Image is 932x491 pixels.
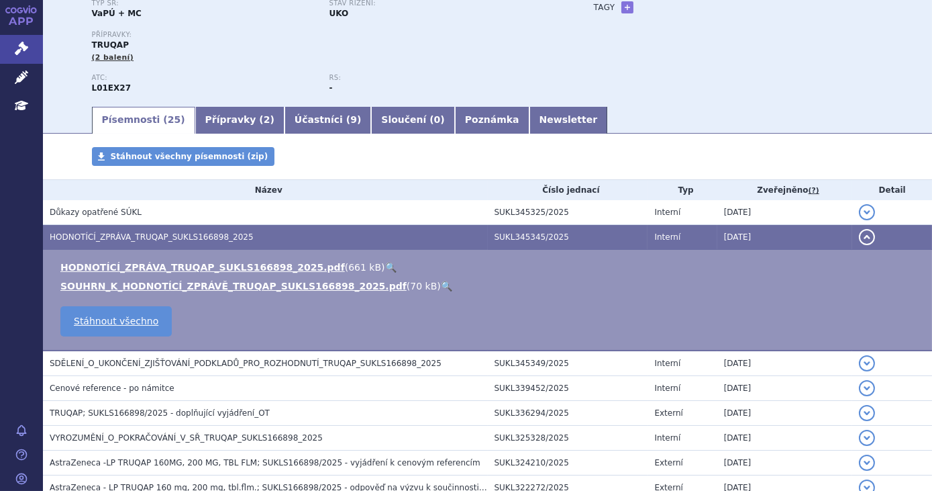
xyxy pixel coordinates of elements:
span: 0 [434,114,441,125]
td: SUKL345345/2025 [488,225,648,250]
a: Stáhnout všechny písemnosti (zip) [92,147,275,166]
strong: VaPÚ + MC [92,9,142,18]
strong: KAPIVASERTIB [92,83,132,93]
span: 9 [350,114,357,125]
span: TRUQAP; SUKLS166898/2025 - doplňující vyjádření_OT [50,408,270,418]
li: ( ) [60,279,919,293]
button: detail [859,380,875,396]
td: [DATE] [717,200,853,225]
a: Sloučení (0) [371,107,454,134]
td: [DATE] [717,451,853,476]
abbr: (?) [809,186,819,195]
a: Stáhnout všechno [60,306,172,337]
td: [DATE] [717,426,853,451]
span: Stáhnout všechny písemnosti (zip) [111,152,268,161]
strong: UKO [329,9,349,18]
a: Poznámka [455,107,529,134]
li: ( ) [60,261,919,274]
button: detail [859,355,875,371]
span: 25 [168,114,180,125]
span: Interní [654,208,680,217]
a: Přípravky (2) [195,107,284,134]
p: RS: [329,74,554,82]
span: SDĚLENÍ_O_UKONČENÍ_ZJIŠŤOVÁNÍ_PODKLADŮ_PRO_ROZHODNUTÍ_TRUQAP_SUKLS166898_2025 [50,359,442,368]
th: Typ [648,180,717,200]
span: Cenové reference - po námitce [50,384,174,393]
td: SUKL324210/2025 [488,451,648,476]
span: Interní [654,232,680,242]
td: SUKL336294/2025 [488,401,648,426]
span: TRUQAP [92,40,129,50]
button: detail [859,229,875,245]
button: detail [859,455,875,471]
th: Číslo jednací [488,180,648,200]
th: Zveřejněno [717,180,853,200]
button: detail [859,204,875,220]
a: Newsletter [529,107,608,134]
a: Písemnosti (25) [92,107,195,134]
span: (2 balení) [92,53,134,62]
a: HODNOTÍCÍ_ZPRÁVA_TRUQAP_SUKLS166898_2025.pdf [60,262,345,273]
span: Interní [654,359,680,368]
span: Interní [654,384,680,393]
span: Externí [654,408,682,418]
td: [DATE] [717,225,853,250]
th: Název [43,180,488,200]
th: Detail [852,180,932,200]
td: SUKL345349/2025 [488,351,648,376]
p: ATC: [92,74,316,82]
td: SUKL325328/2025 [488,426,648,451]
td: [DATE] [717,351,853,376]
a: + [621,1,633,13]
td: [DATE] [717,376,853,401]
span: Externí [654,458,682,467]
span: 2 [264,114,270,125]
td: SUKL345325/2025 [488,200,648,225]
a: 🔍 [441,281,452,292]
td: SUKL339452/2025 [488,376,648,401]
a: 🔍 [385,262,397,273]
span: Důkazy opatřené SÚKL [50,208,142,217]
span: AstraZeneca -LP TRUQAP 160MG, 200 MG, TBL FLM; SUKLS166898/2025 - vyjádření k cenovým referencím [50,458,480,467]
a: SOUHRN_K_HODNOTÍCÍ_ZPRÁVĚ_TRUQAP_SUKLS166898_2025.pdf [60,281,407,292]
span: 661 kB [348,262,381,273]
span: 70 kB [410,281,437,292]
span: VYROZUMĚNÍ_O_POKRAČOVÁNÍ_V_SŘ_TRUQAP_SUKLS166898_2025 [50,433,323,443]
button: detail [859,405,875,421]
span: HODNOTÍCÍ_ZPRÁVA_TRUQAP_SUKLS166898_2025 [50,232,254,242]
td: [DATE] [717,401,853,426]
button: detail [859,430,875,446]
span: Interní [654,433,680,443]
p: Přípravky: [92,31,567,39]
strong: - [329,83,333,93]
a: Účastníci (9) [284,107,371,134]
